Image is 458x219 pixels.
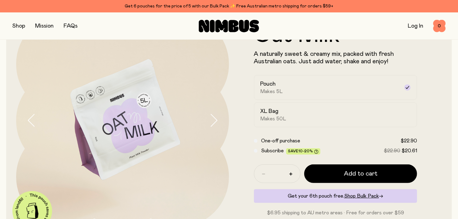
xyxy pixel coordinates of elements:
[254,189,417,203] div: Get your 6th pouch free.
[401,138,417,143] span: $22.90
[298,149,313,153] span: 10-20%
[261,138,300,143] span: One-off purchase
[344,194,379,199] span: Shop Bulk Pack
[344,194,383,199] a: Shop Bulk Pack→
[344,169,377,178] span: Add to cart
[288,149,318,154] span: Save
[12,2,446,10] div: Get 6 pouches for the price of 5 with our Bulk Pack ✨ Free Australian metro shipping for orders $59+
[35,23,54,29] a: Mission
[260,80,276,88] h2: Pouch
[261,148,284,153] span: Subscribe
[433,20,446,32] button: 0
[402,148,417,153] span: $20.61
[408,23,423,29] a: Log In
[384,148,400,153] span: $22.90
[64,23,78,29] a: FAQs
[260,88,283,95] span: Makes 5L
[304,164,417,183] button: Add to cart
[254,209,417,217] p: $6.95 shipping to AU metro areas · Free for orders over $59
[254,50,417,65] p: A naturally sweet & creamy mix, packed with fresh Australian oats. Just add water, shake and enjoy!
[260,116,287,122] span: Makes 50L
[260,108,279,115] h2: XL Bag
